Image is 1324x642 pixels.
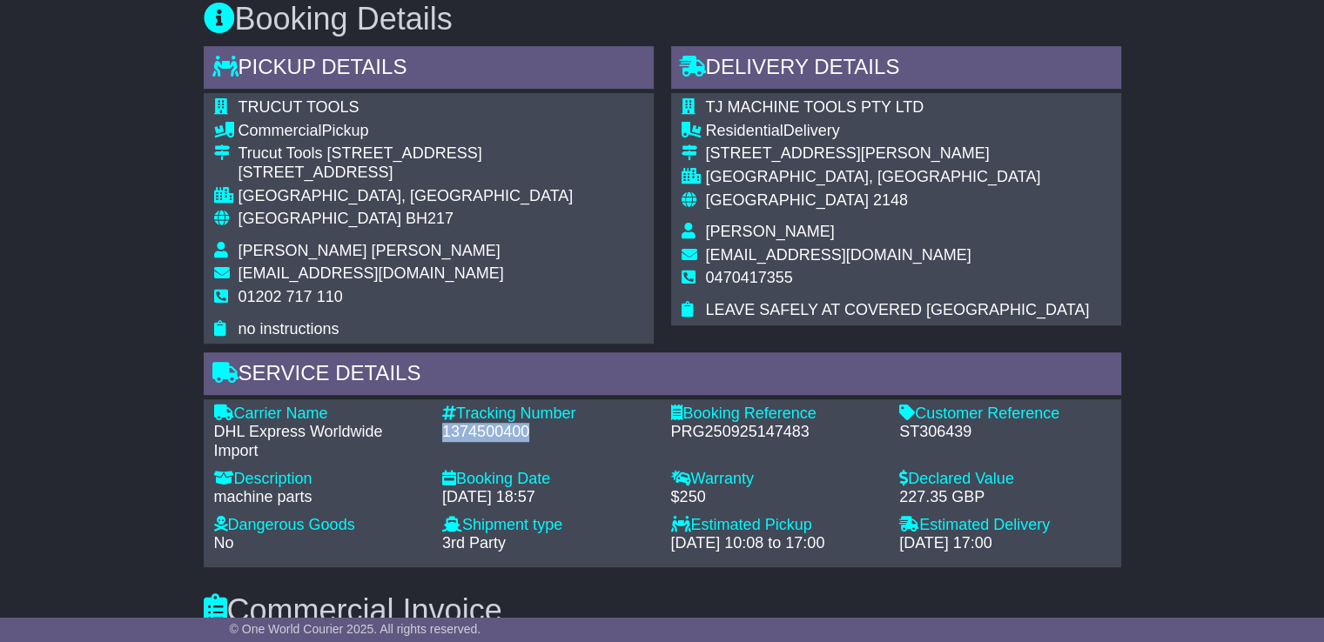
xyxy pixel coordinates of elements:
[671,46,1121,93] div: Delivery Details
[706,301,1090,318] span: LEAVE SAFELY AT COVERED [GEOGRAPHIC_DATA]
[239,264,504,282] span: [EMAIL_ADDRESS][DOMAIN_NAME]
[706,246,971,264] span: [EMAIL_ADDRESS][DOMAIN_NAME]
[239,122,574,141] div: Pickup
[204,352,1121,399] div: Service Details
[671,516,883,535] div: Estimated Pickup
[671,423,883,442] div: PRG250925147483
[230,622,481,636] span: © One World Courier 2025. All rights reserved.
[239,210,401,227] span: [GEOGRAPHIC_DATA]
[442,516,654,535] div: Shipment type
[239,144,574,164] div: Trucut Tools [STREET_ADDRESS]
[442,423,654,442] div: 1374500400
[442,488,654,507] div: [DATE] 18:57
[706,122,783,139] span: Residential
[214,470,426,489] div: Description
[239,320,339,338] span: no instructions
[406,210,454,227] span: BH217
[239,122,322,139] span: Commercial
[442,405,654,424] div: Tracking Number
[239,288,343,305] span: 01202 717 110
[706,98,924,116] span: TJ MACHINE TOOLS PTY LTD
[239,164,574,183] div: [STREET_ADDRESS]
[214,488,426,507] div: machine parts
[204,46,654,93] div: Pickup Details
[899,405,1111,424] div: Customer Reference
[671,470,883,489] div: Warranty
[706,223,835,240] span: [PERSON_NAME]
[442,534,506,552] span: 3rd Party
[706,122,1090,141] div: Delivery
[214,534,234,552] span: No
[899,423,1111,442] div: ST306439
[204,593,1121,628] h3: Commercial Invoice
[671,488,883,507] div: $250
[706,269,793,286] span: 0470417355
[899,488,1111,507] div: 227.35 GBP
[899,470,1111,489] div: Declared Value
[671,405,883,424] div: Booking Reference
[204,2,1121,37] h3: Booking Details
[671,534,883,553] div: [DATE] 10:08 to 17:00
[899,534,1111,553] div: [DATE] 17:00
[239,98,360,116] span: TRUCUT TOOLS
[899,516,1111,535] div: Estimated Delivery
[214,516,426,535] div: Dangerous Goods
[873,191,908,209] span: 2148
[442,470,654,489] div: Booking Date
[706,168,1090,187] div: [GEOGRAPHIC_DATA], [GEOGRAPHIC_DATA]
[239,242,501,259] span: [PERSON_NAME] [PERSON_NAME]
[214,423,426,460] div: DHL Express Worldwide Import
[239,187,574,206] div: [GEOGRAPHIC_DATA], [GEOGRAPHIC_DATA]
[706,144,1090,164] div: [STREET_ADDRESS][PERSON_NAME]
[214,405,426,424] div: Carrier Name
[706,191,869,209] span: [GEOGRAPHIC_DATA]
